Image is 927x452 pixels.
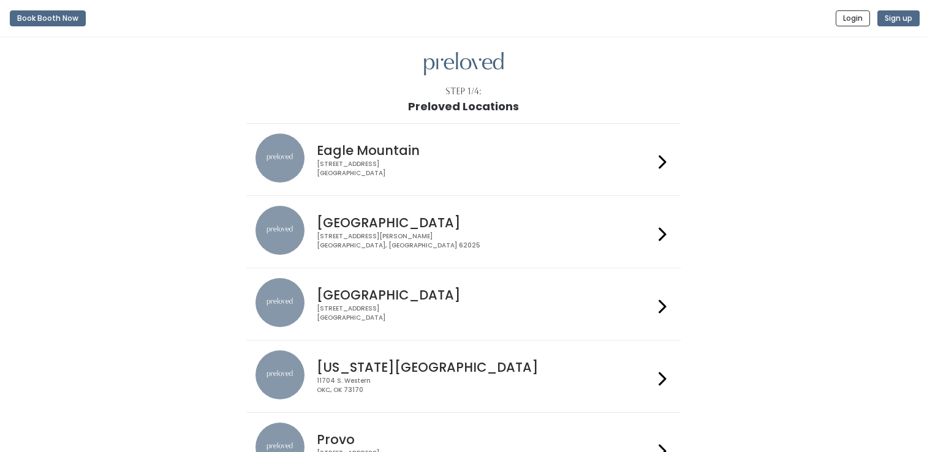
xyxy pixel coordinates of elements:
img: preloved location [255,206,305,255]
a: preloved location [GEOGRAPHIC_DATA] [STREET_ADDRESS][GEOGRAPHIC_DATA] [255,278,672,330]
div: Step 1/4: [445,85,482,98]
h4: Eagle Mountain [317,143,654,157]
h4: Provo [317,432,654,446]
h4: [GEOGRAPHIC_DATA] [317,216,654,230]
div: [STREET_ADDRESS] [GEOGRAPHIC_DATA] [317,160,654,178]
div: [STREET_ADDRESS] [GEOGRAPHIC_DATA] [317,304,654,322]
div: [STREET_ADDRESS][PERSON_NAME] [GEOGRAPHIC_DATA], [GEOGRAPHIC_DATA] 62025 [317,232,654,250]
img: preloved location [255,134,305,183]
img: preloved logo [424,52,504,76]
img: preloved location [255,278,305,327]
a: Book Booth Now [10,5,86,32]
h4: [GEOGRAPHIC_DATA] [317,288,654,302]
button: Book Booth Now [10,10,86,26]
a: preloved location [US_STATE][GEOGRAPHIC_DATA] 11704 S. WesternOKC, OK 73170 [255,350,672,402]
div: 11704 S. Western OKC, OK 73170 [317,377,654,394]
img: preloved location [255,350,305,399]
button: Login [836,10,870,26]
button: Sign up [877,10,920,26]
a: preloved location Eagle Mountain [STREET_ADDRESS][GEOGRAPHIC_DATA] [255,134,672,186]
h4: [US_STATE][GEOGRAPHIC_DATA] [317,360,654,374]
h1: Preloved Locations [408,100,519,113]
a: preloved location [GEOGRAPHIC_DATA] [STREET_ADDRESS][PERSON_NAME][GEOGRAPHIC_DATA], [GEOGRAPHIC_D... [255,206,672,258]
